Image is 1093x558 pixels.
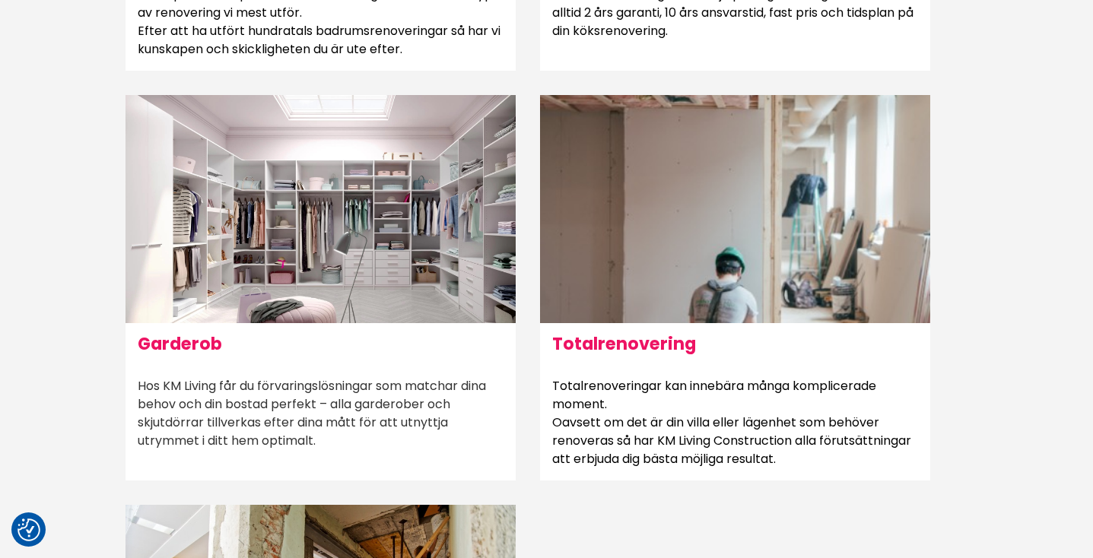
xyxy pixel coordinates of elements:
[126,95,516,461] a: Garderob Hos KM Living får du förvaringslösningar som matchar dina behov och din bostad perfekt –...
[540,323,930,364] h6: Totalrenovering
[126,365,516,462] p: Hos KM Living får du förvaringslösningar som matchar dina behov och din bostad perfekt – alla gar...
[540,365,930,480] p: Totalrenoveringar kan innebära många komplicerade moment. Oavsett om det är din villa eller lägen...
[17,518,40,541] button: Samtyckesinställningar
[17,518,40,541] img: Revisit consent button
[126,323,516,364] h6: Garderob
[540,95,930,480] a: Totalrenovering Totalrenoveringar kan innebära många komplicerade moment.Oavsett om det är din vi...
